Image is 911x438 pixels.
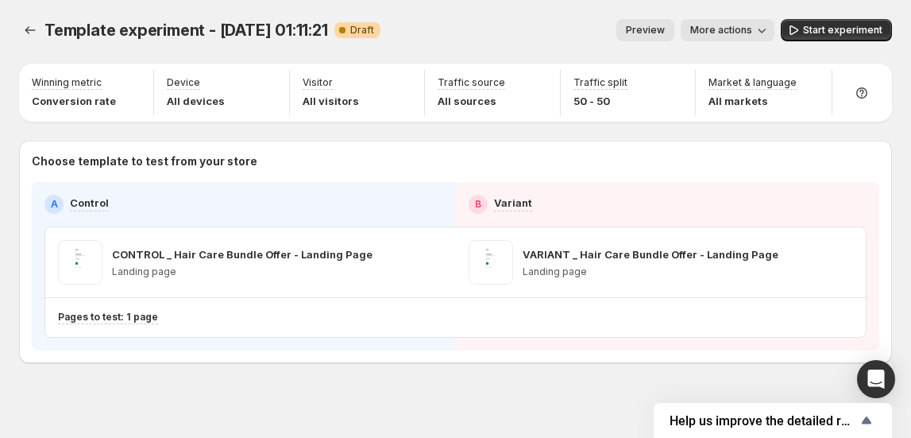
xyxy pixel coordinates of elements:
[44,21,328,40] span: Template experiment - [DATE] 01:11:21
[781,19,892,41] button: Start experiment
[438,93,505,109] p: All sources
[857,360,895,398] div: Open Intercom Messenger
[616,19,674,41] button: Preview
[112,246,373,262] p: CONTROL _ Hair Care Bundle Offer - Landing Page
[670,413,857,428] span: Help us improve the detailed report for A/B campaigns
[626,24,665,37] span: Preview
[32,93,116,109] p: Conversion rate
[51,198,58,211] h2: A
[523,246,778,262] p: VARIANT _ Hair Care Bundle Offer - Landing Page
[350,24,374,37] span: Draft
[70,195,109,211] p: Control
[573,76,627,89] p: Traffic split
[58,311,158,324] p: Pages to test: 1 page
[494,195,532,211] p: Variant
[19,19,41,41] button: Experiments
[32,76,102,89] p: Winning metric
[670,411,876,430] button: Show survey - Help us improve the detailed report for A/B campaigns
[167,93,225,109] p: All devices
[167,76,200,89] p: Device
[708,76,797,89] p: Market & language
[475,198,481,211] h2: B
[32,153,879,169] p: Choose template to test from your store
[523,266,778,278] p: Landing page
[303,76,333,89] p: Visitor
[690,24,752,37] span: More actions
[573,93,627,109] p: 50 - 50
[681,19,774,41] button: More actions
[803,24,882,37] span: Start experiment
[708,93,797,109] p: All markets
[438,76,505,89] p: Traffic source
[112,266,373,278] p: Landing page
[469,240,513,285] img: VARIANT _ Hair Care Bundle Offer - Landing Page
[303,93,359,109] p: All visitors
[58,240,102,285] img: CONTROL _ Hair Care Bundle Offer - Landing Page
